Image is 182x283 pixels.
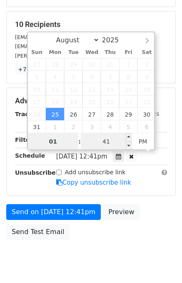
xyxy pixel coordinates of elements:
span: July 31, 2025 [101,58,119,71]
a: +7 more [15,64,46,75]
span: September 4, 2025 [101,120,119,133]
span: August 24, 2025 [28,108,46,120]
span: August 7, 2025 [101,71,119,83]
span: Fri [119,50,137,55]
span: September 5, 2025 [119,120,137,133]
span: August 30, 2025 [137,108,156,120]
span: August 25, 2025 [46,108,64,120]
span: July 30, 2025 [82,58,101,71]
strong: Unsubscribe [15,169,56,176]
small: [EMAIL_ADDRESS][DOMAIN_NAME] [15,34,108,40]
span: August 10, 2025 [28,83,46,95]
input: Minute [81,133,132,150]
span: August 14, 2025 [101,83,119,95]
span: August 28, 2025 [101,108,119,120]
span: : [78,133,81,150]
span: September 6, 2025 [137,120,156,133]
span: August 21, 2025 [101,95,119,108]
h5: Advanced [15,96,167,105]
span: August 16, 2025 [137,83,156,95]
span: August 9, 2025 [137,71,156,83]
span: August 22, 2025 [119,95,137,108]
span: Click to toggle [132,133,155,150]
span: August 15, 2025 [119,83,137,95]
span: Mon [46,50,64,55]
strong: Filters [15,137,36,143]
span: Sat [137,50,156,55]
span: August 27, 2025 [82,108,101,120]
strong: Schedule [15,152,45,159]
strong: Tracking [15,111,43,117]
span: September 1, 2025 [46,120,64,133]
span: August 17, 2025 [28,95,46,108]
span: August 29, 2025 [119,108,137,120]
span: August 13, 2025 [82,83,101,95]
h5: 10 Recipients [15,20,167,29]
span: August 6, 2025 [82,71,101,83]
label: Add unsubscribe link [65,168,126,177]
span: Thu [101,50,119,55]
span: September 2, 2025 [64,120,82,133]
span: August 3, 2025 [28,71,46,83]
iframe: Chat Widget [140,243,182,283]
span: July 29, 2025 [64,58,82,71]
a: Send on [DATE] 12:41pm [6,204,101,220]
span: August 1, 2025 [119,58,137,71]
span: September 3, 2025 [82,120,101,133]
small: [EMAIL_ADDRESS][DOMAIN_NAME] [15,43,108,49]
span: [DATE] 12:41pm [56,153,107,160]
span: August 8, 2025 [119,71,137,83]
span: July 28, 2025 [46,58,64,71]
span: August 4, 2025 [46,71,64,83]
span: August 11, 2025 [46,83,64,95]
small: [PERSON_NAME][EMAIL_ADDRESS][DOMAIN_NAME] [15,53,152,59]
input: Year [100,36,130,44]
span: August 19, 2025 [64,95,82,108]
span: August 5, 2025 [64,71,82,83]
span: August 18, 2025 [46,95,64,108]
input: Hour [28,133,79,150]
span: August 31, 2025 [28,120,46,133]
a: Copy unsubscribe link [56,179,131,186]
span: August 12, 2025 [64,83,82,95]
span: Sun [28,50,46,55]
span: August 2, 2025 [137,58,156,71]
a: Preview [103,204,140,220]
span: Wed [82,50,101,55]
span: August 20, 2025 [82,95,101,108]
span: August 23, 2025 [137,95,156,108]
a: Send Test Email [6,224,70,240]
span: July 27, 2025 [28,58,46,71]
span: August 26, 2025 [64,108,82,120]
span: Tue [64,50,82,55]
